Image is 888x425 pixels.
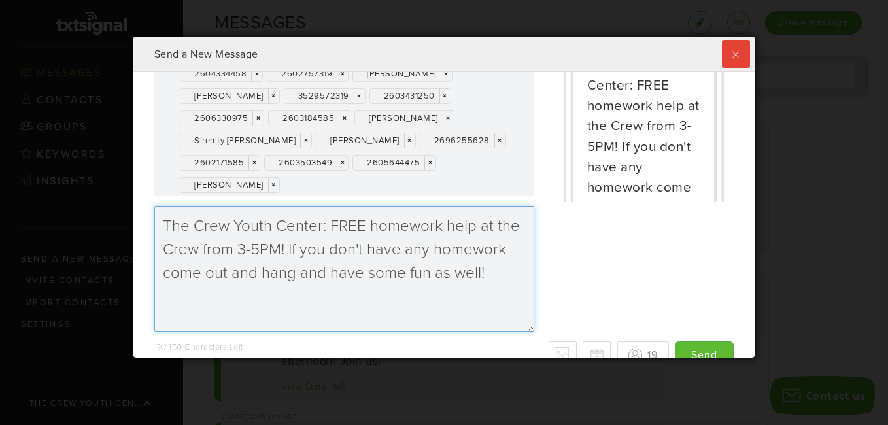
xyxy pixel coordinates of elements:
a: × [404,133,415,148]
span: Characters Left [184,342,243,352]
a: × [354,89,365,103]
a: × [443,111,454,126]
a: × [337,67,348,81]
div: Sirenity [PERSON_NAME] [180,133,312,148]
div: 3529572319 [284,88,366,104]
div: 2602757319 [267,66,349,82]
div: 2604334458 [180,66,263,82]
div: The Crew Youth Center: FREE homework help at the Crew from 3-5PM! If you don't have any homework ... [587,55,700,259]
div: 2696255628 [420,133,506,148]
a: × [248,156,260,170]
a: × [268,89,279,103]
div: [PERSON_NAME] [180,88,280,104]
div: [PERSON_NAME] [354,110,454,126]
span: 19 / 160 [154,342,182,352]
a: × [424,156,435,170]
a: × [337,156,348,170]
a: × [300,133,311,148]
div: [PERSON_NAME] [352,66,453,82]
div: 2602171585 [180,155,260,171]
a: × [494,133,505,148]
a: × [251,67,262,81]
a: × [441,67,452,81]
div: [PERSON_NAME] [180,177,280,193]
div: 2603503549 [264,155,349,171]
a: × [268,178,279,192]
div: 2605644475 [352,155,436,171]
div: 2603431250 [369,88,451,104]
button: 19 [617,341,669,369]
input: Send [675,341,734,369]
a: × [339,111,350,126]
div: 2606330975 [180,110,264,126]
a: × [439,89,451,103]
a: × [252,111,264,126]
div: 2603184585 [268,110,350,126]
div: [PERSON_NAME] [316,133,416,148]
span: Send a New Message [154,48,258,61]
